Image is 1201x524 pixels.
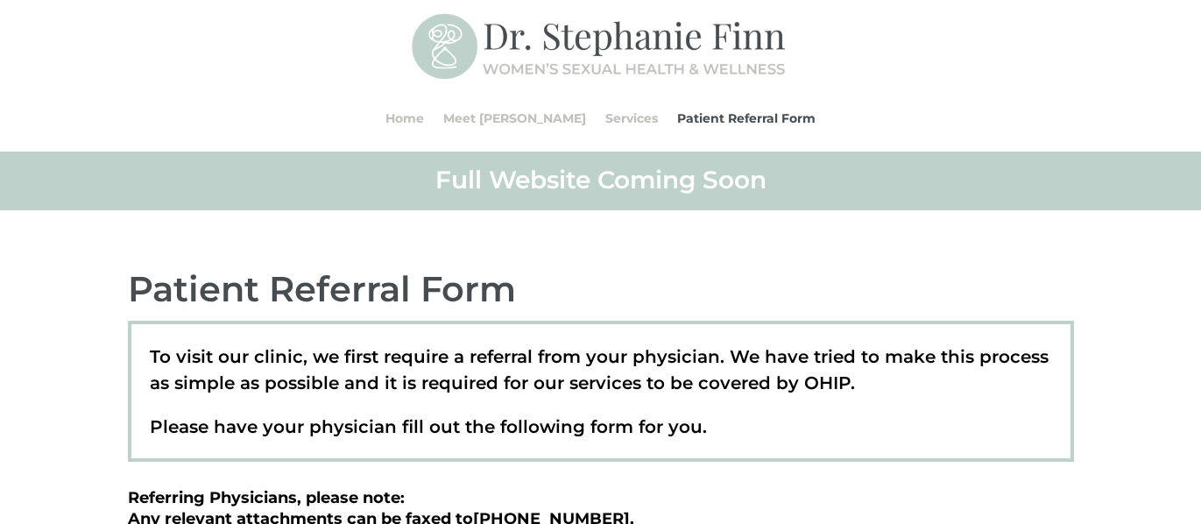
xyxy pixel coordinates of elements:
p: Please have your physician fill out the following form for you. [150,414,1051,440]
a: Meet [PERSON_NAME] [443,85,586,152]
a: Services [605,85,658,152]
a: Home [385,85,424,152]
h2: Full Website Coming Soon [128,164,1074,204]
h2: Patient Referral Form [128,266,1074,321]
p: To visit our clinic, we first require a referral from your physician. We have tried to make this ... [150,343,1051,414]
a: Patient Referral Form [677,85,816,152]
